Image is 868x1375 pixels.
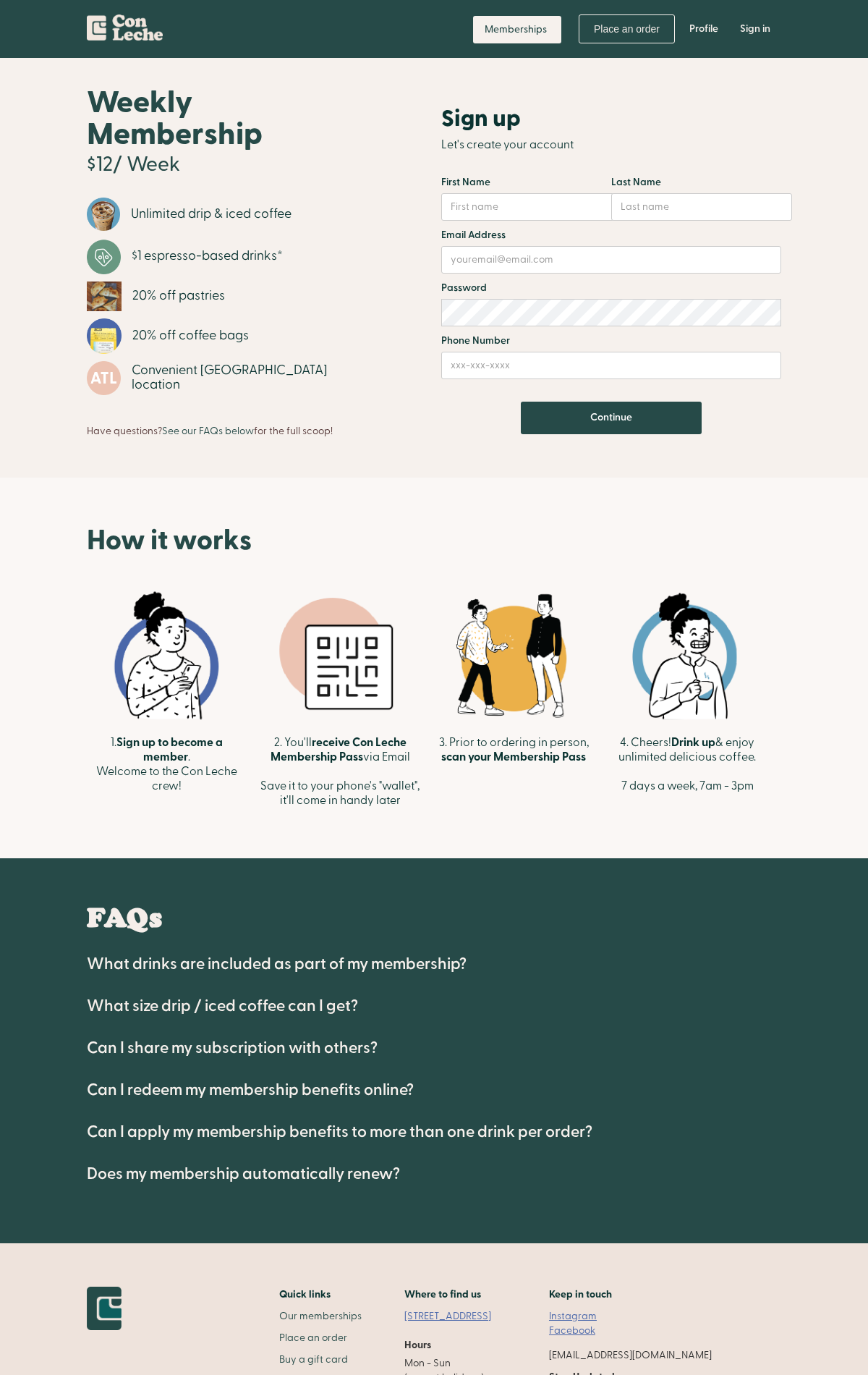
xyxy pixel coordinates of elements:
[87,735,246,793] p: 1. . Welcome to the Con Leche crew!
[132,289,225,303] div: 20% off pastries
[279,1331,362,1345] a: Place an order
[441,175,611,190] label: First Name
[87,1039,378,1057] h4: Can I share my subscription with others?
[404,1338,431,1353] h5: Hours
[473,16,561,43] a: Memberships
[618,735,756,793] p: 4. Cheers! & enjoy unlimited delicious coffee. ‍ 7 days a week, 7am - 3pm
[271,735,407,764] strong: receive Con Leche Membership Pass
[441,281,781,295] label: Password
[87,955,467,973] h4: What drinks are included as part of my membership?
[611,193,792,221] input: Last name
[132,363,340,392] div: Convenient [GEOGRAPHIC_DATA] location
[441,334,781,348] label: Phone Number
[87,997,358,1015] h4: What size drip / iced coffee can I get?
[404,1309,506,1324] a: [STREET_ADDRESS]
[231,735,449,808] p: 2. You'll via Email Save it to your phone's "wallet", it'll come in handy later
[441,352,781,379] input: xxx-xxx-xxxx
[441,129,781,161] h1: Let's create your account
[441,193,615,221] input: First name
[132,249,283,263] div: $1 espresso-based drinks*
[87,87,340,151] h1: Weekly Membership
[87,1123,592,1141] h4: Can I apply my membership benefits to more than one drink per order?
[441,750,586,764] strong: scan your Membership Pass
[87,902,162,934] h1: FAQs
[131,207,292,221] div: Unlimited drip & iced coffee
[549,1348,712,1363] div: [EMAIL_ADDRESS][DOMAIN_NAME]
[143,735,223,764] strong: become a member
[279,1309,362,1324] a: Our memberships
[132,329,249,343] div: 20% off coffee bags
[441,228,781,242] label: Email Address
[441,246,781,274] input: youremail@email.com
[729,7,781,51] a: Sign in
[611,175,763,190] label: Last Name
[87,418,333,439] div: Have questions? for the full scoop!
[404,1287,481,1302] h5: Where to find us
[87,7,163,46] a: home
[87,154,180,176] h3: $12/ Week
[441,175,781,434] form: Email Form
[87,1165,400,1182] h4: Does my membership automatically renew?
[521,402,702,434] input: Continue
[678,7,729,51] a: Profile
[579,14,675,43] a: Place an order
[87,1081,414,1099] h4: Can I redeem my membership benefits online?
[549,1287,612,1302] h5: Keep in touch
[162,424,254,438] a: See our FAQs below
[439,735,589,779] p: 3. Prior to ordering in person, ‍
[549,1309,597,1324] a: Instagram
[441,106,521,132] h2: Sign up
[671,735,715,750] strong: Drink up
[549,1324,595,1338] a: Facebook
[87,525,781,557] h1: How it works
[279,1287,362,1302] h2: Quick links
[279,1353,362,1367] a: Buy a gift card
[116,735,169,750] strong: Sign up to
